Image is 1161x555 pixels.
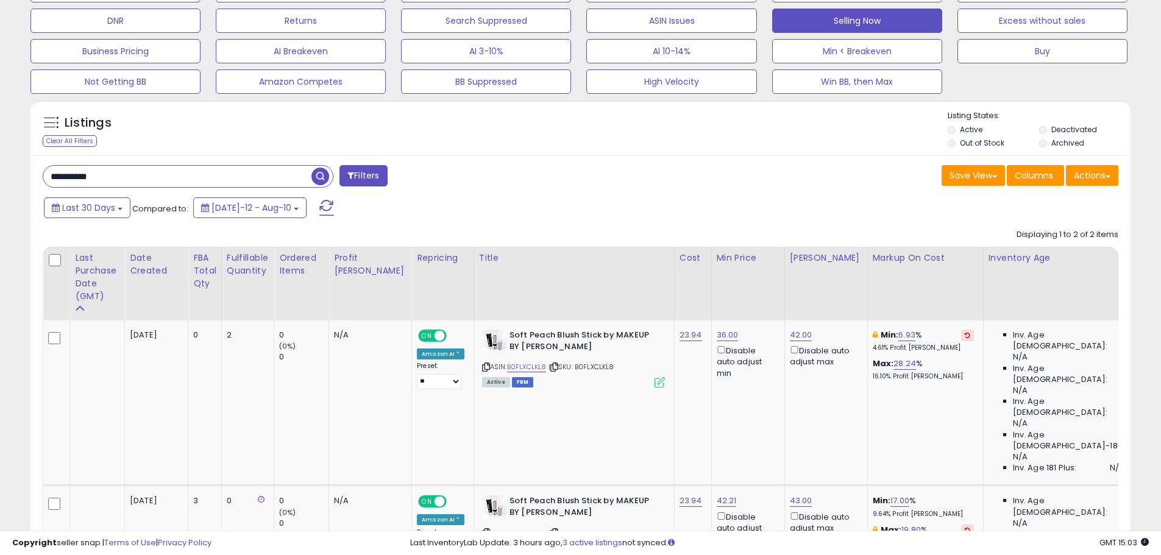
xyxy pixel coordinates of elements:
a: Privacy Policy [158,537,211,548]
div: Cost [680,252,706,264]
button: Win BB, then Max [772,69,942,94]
b: Min: [881,329,899,341]
div: FBA Total Qty [193,252,216,290]
a: 17.00 [890,495,909,507]
span: Inv. Age [DEMOGRAPHIC_DATA]: [1013,529,1124,551]
div: % [873,525,974,547]
button: High Velocity [586,69,756,94]
button: Save View [942,165,1005,186]
b: Max: [881,524,902,536]
span: N/A [1013,352,1028,362]
button: Min < Breakeven [772,39,942,63]
button: Last 30 Days [44,197,130,218]
button: AI 3-10% [401,39,571,63]
span: OFF [445,497,464,507]
div: 0 [279,330,328,341]
div: ASIN: [482,330,665,386]
button: AI Breakeven [216,39,386,63]
span: ON [419,331,435,341]
div: Preset: [417,362,464,389]
a: B0FLXCLKL8 [507,528,547,539]
div: Markup on Cost [873,252,978,264]
div: Amazon AI * [417,348,464,359]
button: [DATE]-12 - Aug-10 [193,197,307,218]
a: 6.93 [898,329,915,341]
button: ASIN Issues [586,9,756,33]
div: % [873,358,974,381]
button: Columns [1007,165,1064,186]
div: Displaying 1 to 2 of 2 items [1017,229,1118,241]
small: (0%) [279,341,296,351]
a: Terms of Use [104,537,156,548]
div: [PERSON_NAME] [790,252,862,264]
div: 0 [279,518,328,529]
div: 0 [279,352,328,362]
span: FBM [512,377,534,387]
div: 0 [279,495,328,506]
p: 9.64% Profit [PERSON_NAME] [873,510,974,518]
button: Actions [1066,165,1118,186]
button: Search Suppressed [401,9,571,33]
button: Excess without sales [957,9,1127,33]
b: Min: [873,495,891,506]
div: Last Purchase Date (GMT) [75,252,119,303]
a: 19.80 [901,524,921,536]
th: The percentage added to the cost of goods (COGS) that forms the calculator for Min & Max prices. [867,247,983,320]
div: [DATE] [130,330,179,341]
span: N/A [1013,518,1028,529]
a: 23.94 [680,329,702,341]
button: Business Pricing [30,39,201,63]
div: Clear All Filters [43,135,97,147]
div: 0 [193,330,212,341]
div: ASIN: [482,495,665,552]
a: 28.24 [893,358,916,370]
p: Listing States: [948,110,1131,122]
div: 2 [227,330,265,341]
button: Not Getting BB [30,69,201,94]
span: Inv. Age [DEMOGRAPHIC_DATA]: [1013,363,1124,385]
div: N/A [334,330,402,341]
a: 43.00 [790,495,812,507]
span: OFF [445,331,464,341]
div: Disable auto adjust max [790,510,858,534]
div: % [873,330,974,352]
span: N/A [1013,385,1028,396]
span: Inv. Age 181 Plus: [1013,462,1077,473]
div: Amazon AI * [417,514,464,525]
div: Disable auto adjust min [717,510,775,545]
span: Compared to: [132,203,188,214]
a: B0FLXCLKL8 [507,362,547,372]
button: Returns [216,9,386,33]
span: Inv. Age [DEMOGRAPHIC_DATA]-180: [1013,430,1124,451]
label: Deactivated [1051,124,1097,135]
span: [DATE]-12 - Aug-10 [211,202,291,214]
span: Inv. Age [DEMOGRAPHIC_DATA]: [1013,495,1124,517]
b: Max: [873,358,894,369]
a: 42.21 [717,495,737,507]
div: [DATE] [130,495,179,506]
div: Min Price [717,252,779,264]
p: 16.10% Profit [PERSON_NAME] [873,372,974,381]
span: | SKU: 1070029867 [549,528,619,538]
button: Selling Now [772,9,942,33]
small: (0%) [279,507,296,517]
strong: Copyright [12,537,57,548]
div: % [873,495,974,518]
div: Profit [PERSON_NAME] [334,252,407,277]
button: Filters [339,165,387,186]
div: Repricing [417,252,469,264]
img: 31pCLq586rL._SL40_.jpg [482,330,506,354]
button: Buy [957,39,1127,63]
img: 31pCLq586rL._SL40_.jpg [482,495,506,520]
span: | SKU: B0FLXCLKL8 [549,362,614,372]
p: 4.61% Profit [PERSON_NAME] [873,344,974,352]
a: 42.00 [790,329,812,341]
label: Active [960,124,982,135]
label: Archived [1051,138,1084,148]
label: Out of Stock [960,138,1004,148]
div: seller snap | | [12,537,211,549]
button: BB Suppressed [401,69,571,94]
div: Date Created [130,252,183,277]
span: Last 30 Days [62,202,115,214]
span: N/A [1110,462,1124,473]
